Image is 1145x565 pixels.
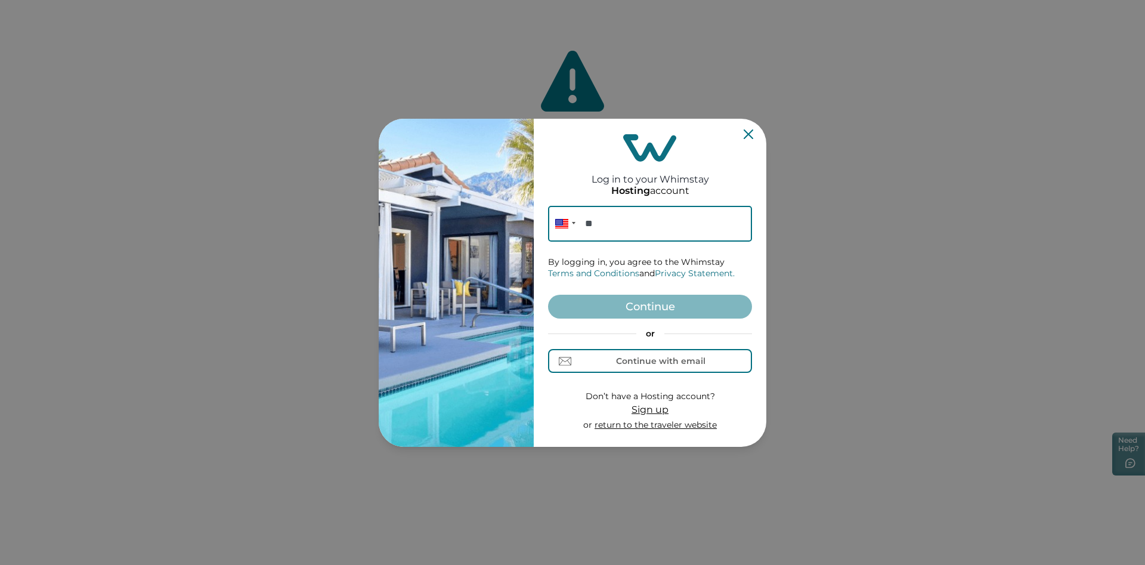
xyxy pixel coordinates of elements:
p: Don’t have a Hosting account? [583,391,717,403]
button: Continue with email [548,349,752,373]
img: login-logo [623,134,677,162]
button: Continue [548,295,752,319]
h2: Log in to your Whimstay [592,162,709,185]
div: United States: + 1 [548,206,579,242]
p: or [548,328,752,340]
p: account [611,185,689,197]
a: Privacy Statement. [655,268,735,279]
a: Terms and Conditions [548,268,639,279]
div: Continue with email [616,356,705,366]
button: Close [744,129,753,139]
p: or [583,419,717,431]
p: By logging in, you agree to the Whimstay and [548,257,752,280]
img: auth-banner [379,119,534,447]
span: Sign up [632,404,669,415]
p: Hosting [611,185,650,197]
a: return to the traveler website [595,419,717,430]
